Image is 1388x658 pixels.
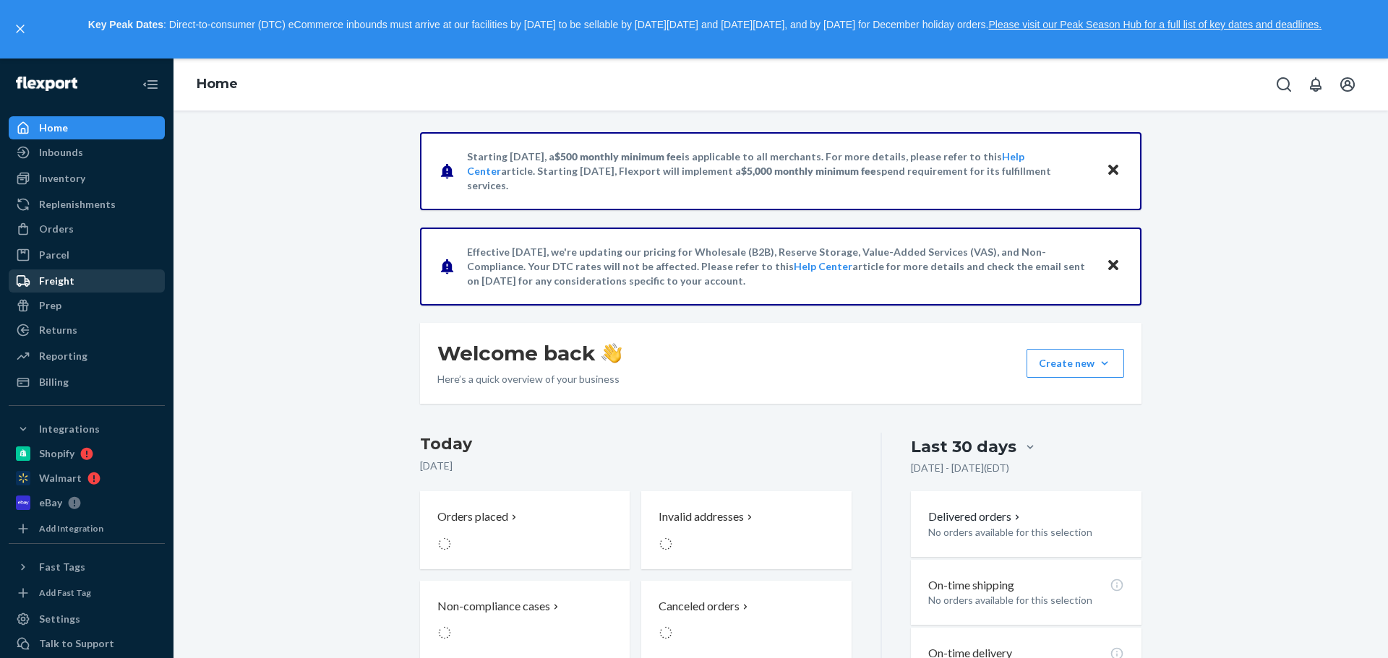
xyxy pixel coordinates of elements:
ol: breadcrumbs [185,64,249,105]
a: Billing [9,371,165,394]
div: Add Integration [39,522,103,534]
div: Add Fast Tag [39,586,91,599]
a: Add Integration [9,520,165,537]
div: eBay [39,495,62,510]
a: eBay [9,491,165,514]
div: Integrations [39,422,100,436]
div: Parcel [39,248,69,262]
p: Effective [DATE], we're updating our pricing for Wholesale (B2B), Reserve Storage, Value-Added Se... [467,245,1092,288]
button: Integrations [9,417,165,441]
button: Create new [1027,349,1124,378]
a: Settings [9,607,165,631]
p: [DATE] - [DATE] ( EDT ) [911,461,1009,475]
div: Walmart [39,471,82,485]
button: Close [1104,160,1123,181]
a: Inventory [9,167,165,190]
div: Inbounds [39,145,83,160]
a: Help Center [794,260,852,272]
span: Support [106,10,158,23]
p: : Direct-to-consumer (DTC) eCommerce inbounds must arrive at our facilities by [DATE] to be sella... [35,13,1375,38]
a: Returns [9,319,165,342]
a: Shopify [9,442,165,465]
p: No orders available for this selection [928,593,1124,607]
button: Open Search Box [1269,70,1298,99]
a: Replenishments [9,193,165,216]
div: Last 30 days [911,436,1016,458]
h1: Welcome back [437,340,622,366]
div: Inventory [39,171,85,186]
button: Invalid addresses [641,491,851,569]
a: Freight [9,269,165,293]
span: $500 monthly minimum fee [554,150,682,163]
a: Prep [9,294,165,317]
button: Fast Tags [9,555,165,579]
div: Returns [39,323,77,337]
button: Open notifications [1301,70,1330,99]
div: Prep [39,298,61,313]
div: Shopify [39,446,74,461]
span: $5,000 monthly minimum fee [741,165,876,177]
button: Open account menu [1333,70,1362,99]
button: Close Navigation [136,70,165,99]
a: Home [9,116,165,139]
div: Orders [39,222,74,236]
p: On-time shipping [928,577,1014,594]
a: Reporting [9,345,165,368]
button: Talk to Support [9,632,165,655]
p: [DATE] [420,459,852,473]
a: Please visit our Peak Season Hub for a full list of key dates and deadlines. [988,19,1321,30]
a: Parcel [9,243,165,267]
p: Canceled orders [659,598,740,615]
img: hand-wave emoji [601,343,622,363]
p: Orders placed [437,508,508,525]
p: No orders available for this selection [928,525,1124,540]
a: Walmart [9,467,165,490]
a: Add Fast Tag [9,584,165,602]
div: Freight [39,274,74,288]
p: Starting [DATE], a is applicable to all merchants. For more details, please refer to this article... [467,150,1092,193]
div: Home [39,121,68,135]
a: Orders [9,217,165,241]
div: Settings [39,612,80,626]
button: Orders placed [420,491,630,569]
a: Inbounds [9,141,165,164]
div: Fast Tags [39,560,85,574]
button: Delivered orders [928,508,1023,525]
p: Invalid addresses [659,508,744,525]
button: close, [13,22,27,36]
div: Billing [39,375,69,389]
p: Non-compliance cases [437,598,550,615]
p: Here’s a quick overview of your business [437,372,622,386]
button: Close [1104,256,1123,277]
strong: Key Peak Dates [88,19,163,30]
h3: Today [420,433,852,456]
div: Replenishments [39,197,116,212]
a: Home [197,76,238,92]
img: Flexport logo [16,77,77,91]
div: Talk to Support [39,636,114,651]
a: Help Center [467,150,1024,177]
div: Reporting [39,349,87,363]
